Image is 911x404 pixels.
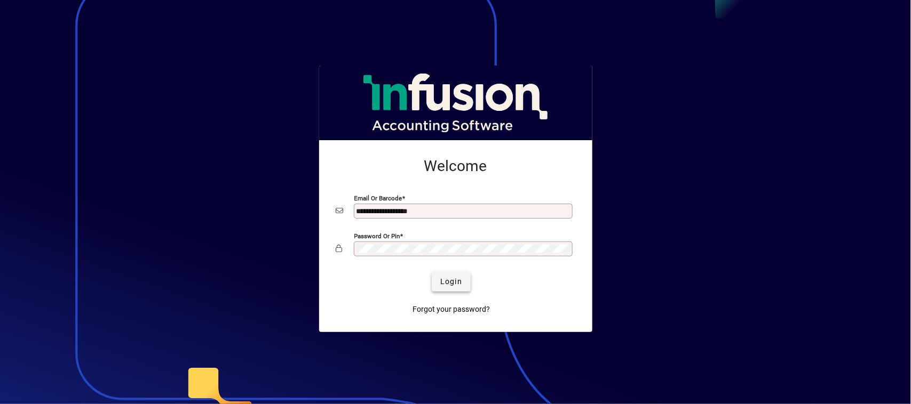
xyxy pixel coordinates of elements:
a: Forgot your password? [408,300,494,319]
button: Login [432,272,471,292]
mat-label: Email or Barcode [354,194,402,201]
span: Login [440,276,462,287]
h2: Welcome [336,157,575,175]
span: Forgot your password? [413,304,490,315]
mat-label: Password or Pin [354,232,400,239]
